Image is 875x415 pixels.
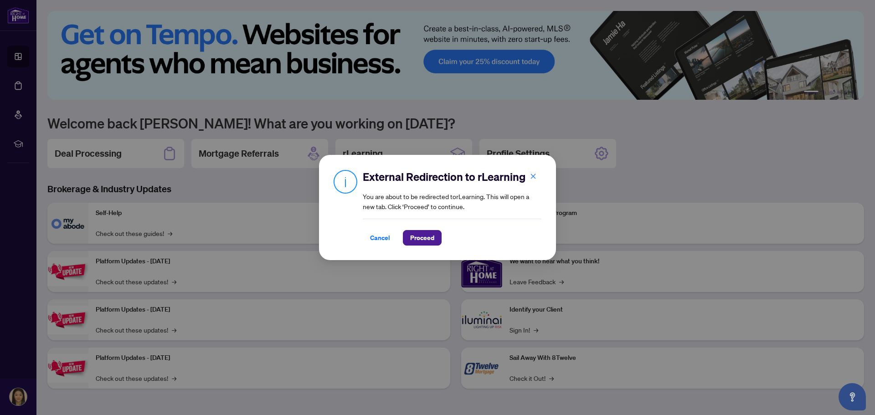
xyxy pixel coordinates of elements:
span: Proceed [410,231,434,245]
div: You are about to be redirected to rLearning . This will open a new tab. Click ‘Proceed’ to continue. [363,169,541,246]
span: Cancel [370,231,390,245]
img: Info Icon [334,169,357,194]
button: Cancel [363,230,397,246]
h2: External Redirection to rLearning [363,169,541,184]
button: Proceed [403,230,442,246]
span: close [530,173,536,179]
button: Open asap [839,383,866,410]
